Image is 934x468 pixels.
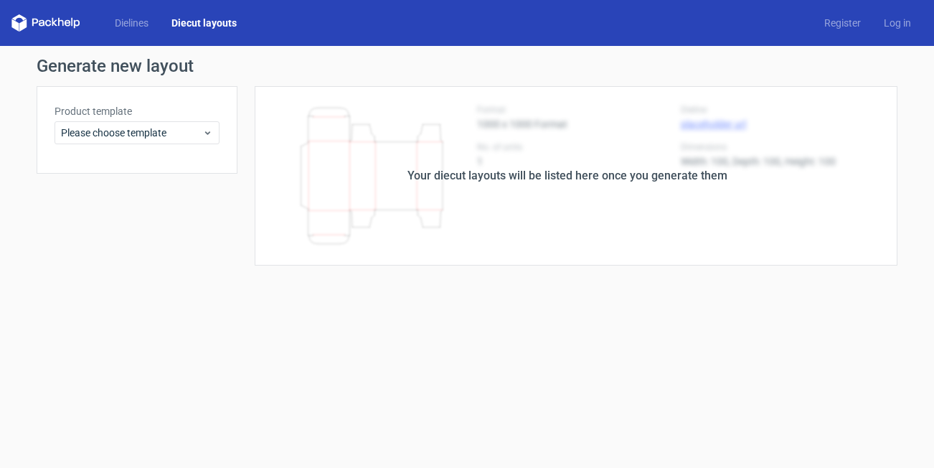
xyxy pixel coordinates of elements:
span: Please choose template [61,126,202,140]
a: Dielines [103,16,160,30]
div: Your diecut layouts will be listed here once you generate them [407,167,727,184]
label: Product template [55,104,220,118]
h1: Generate new layout [37,57,897,75]
a: Diecut layouts [160,16,248,30]
a: Log in [872,16,923,30]
a: Register [813,16,872,30]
